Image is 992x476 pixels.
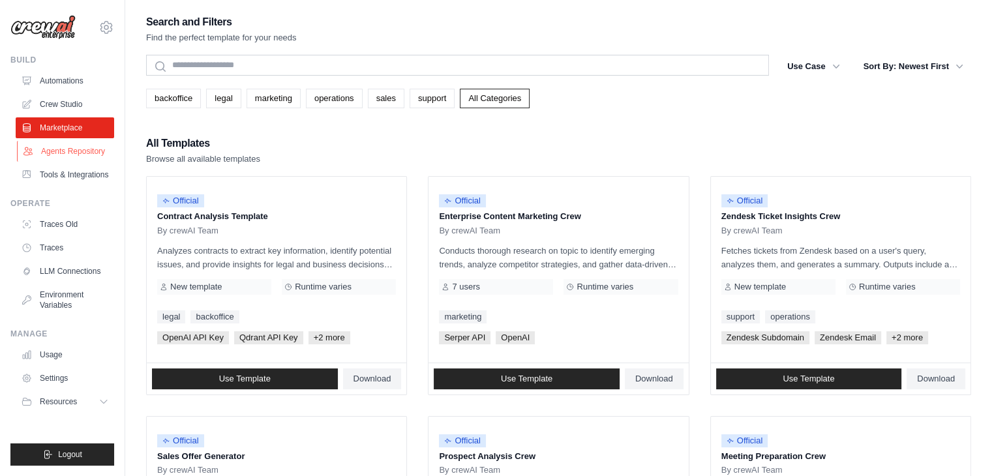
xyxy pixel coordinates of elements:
[439,310,487,323] a: marketing
[16,261,114,282] a: LLM Connections
[146,153,260,166] p: Browse all available templates
[157,226,218,236] span: By crewAI Team
[721,194,768,207] span: Official
[625,368,684,389] a: Download
[716,368,902,389] a: Use Template
[16,117,114,138] a: Marketplace
[434,368,620,389] a: Use Template
[157,310,185,323] a: legal
[452,282,480,292] span: 7 users
[219,374,271,384] span: Use Template
[721,450,960,463] p: Meeting Preparation Crew
[40,396,77,407] span: Resources
[58,449,82,460] span: Logout
[917,374,955,384] span: Download
[16,284,114,316] a: Environment Variables
[157,434,204,447] span: Official
[152,368,338,389] a: Use Template
[779,55,848,78] button: Use Case
[765,310,815,323] a: operations
[16,391,114,412] button: Resources
[577,282,633,292] span: Runtime varies
[17,141,115,162] a: Agents Repository
[16,344,114,365] a: Usage
[157,194,204,207] span: Official
[410,89,455,108] a: support
[783,374,834,384] span: Use Template
[157,210,396,223] p: Contract Analysis Template
[16,94,114,115] a: Crew Studio
[439,210,678,223] p: Enterprise Content Marketing Crew
[368,89,404,108] a: sales
[10,198,114,209] div: Operate
[439,465,500,475] span: By crewAI Team
[170,282,222,292] span: New template
[234,331,303,344] span: Qdrant API Key
[721,210,960,223] p: Zendesk Ticket Insights Crew
[308,331,350,344] span: +2 more
[721,331,809,344] span: Zendesk Subdomain
[460,89,530,108] a: All Categories
[635,374,673,384] span: Download
[157,450,396,463] p: Sales Offer Generator
[16,164,114,185] a: Tools & Integrations
[16,368,114,389] a: Settings
[721,226,783,236] span: By crewAI Team
[815,331,881,344] span: Zendesk Email
[157,331,229,344] span: OpenAI API Key
[157,465,218,475] span: By crewAI Team
[907,368,965,389] a: Download
[856,55,971,78] button: Sort By: Newest First
[247,89,301,108] a: marketing
[439,244,678,271] p: Conducts thorough research on topic to identify emerging trends, analyze competitor strategies, a...
[190,310,239,323] a: backoffice
[16,70,114,91] a: Automations
[146,13,297,31] h2: Search and Filters
[295,282,352,292] span: Runtime varies
[721,465,783,475] span: By crewAI Team
[501,374,552,384] span: Use Template
[10,329,114,339] div: Manage
[439,331,490,344] span: Serper API
[721,244,960,271] p: Fetches tickets from Zendesk based on a user's query, analyzes them, and generates a summary. Out...
[721,310,760,323] a: support
[146,134,260,153] h2: All Templates
[146,31,297,44] p: Find the perfect template for your needs
[146,89,201,108] a: backoffice
[10,15,76,40] img: Logo
[496,331,535,344] span: OpenAI
[439,194,486,207] span: Official
[306,89,363,108] a: operations
[206,89,241,108] a: legal
[353,374,391,384] span: Download
[10,55,114,65] div: Build
[721,434,768,447] span: Official
[439,450,678,463] p: Prospect Analysis Crew
[439,434,486,447] span: Official
[859,282,916,292] span: Runtime varies
[16,237,114,258] a: Traces
[439,226,500,236] span: By crewAI Team
[734,282,786,292] span: New template
[157,244,396,271] p: Analyzes contracts to extract key information, identify potential issues, and provide insights fo...
[343,368,402,389] a: Download
[886,331,928,344] span: +2 more
[16,214,114,235] a: Traces Old
[10,443,114,466] button: Logout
